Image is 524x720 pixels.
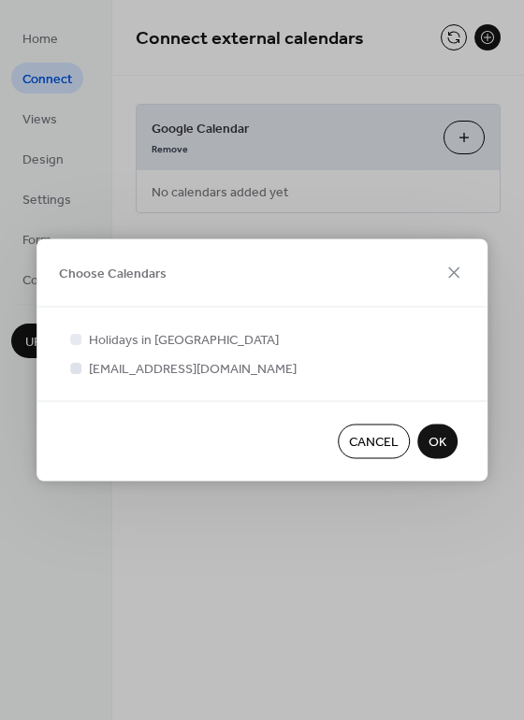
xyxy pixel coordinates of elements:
span: Holidays in [GEOGRAPHIC_DATA] [89,331,279,351]
span: [EMAIL_ADDRESS][DOMAIN_NAME] [89,360,297,380]
button: OK [417,425,458,459]
span: Choose Calendars [59,265,167,284]
span: Cancel [349,433,399,453]
button: Cancel [338,425,410,459]
span: OK [429,433,446,453]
